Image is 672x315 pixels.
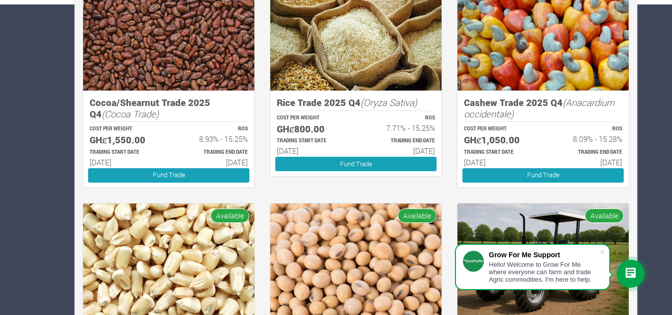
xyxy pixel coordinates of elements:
h6: [DATE] [90,158,160,167]
h6: [DATE] [464,158,534,167]
div: Grow For Me Support [489,251,599,259]
h5: Rice Trade 2025 Q4 [277,97,435,108]
p: Estimated Trading End Date [552,149,622,156]
p: ROS [178,125,248,133]
span: Available [585,209,624,223]
h6: [DATE] [277,146,347,155]
a: Fund Trade [462,168,624,183]
p: COST PER WEIGHT [464,125,534,133]
p: Estimated Trading Start Date [90,149,160,156]
p: Estimated Trading End Date [178,149,248,156]
span: Available [398,209,437,223]
h6: 7.71% - 15.25% [365,123,435,132]
h6: 8.09% - 15.28% [552,134,622,143]
div: Hello! Welcome to Grow For Me where everyone can farm and trade Agric commodities. I'm here to help. [489,261,599,283]
p: Estimated Trading End Date [365,137,435,145]
h6: 8.93% - 15.25% [178,134,248,143]
h5: Cashew Trade 2025 Q4 [464,97,622,119]
i: (Oryza Sativa) [360,96,417,108]
h6: [DATE] [178,158,248,167]
h6: [DATE] [365,146,435,155]
i: (Anacardium occidentale) [464,96,615,120]
p: Estimated Trading Start Date [464,149,534,156]
a: Fund Trade [88,168,249,183]
p: COST PER WEIGHT [90,125,160,133]
h5: GHȼ1,550.00 [90,134,160,146]
p: ROS [552,125,622,133]
p: Estimated Trading Start Date [277,137,347,145]
p: COST PER WEIGHT [277,114,347,122]
h5: GHȼ1,050.00 [464,134,534,146]
span: Available [211,209,249,223]
i: (Cocoa Trade) [102,107,159,120]
h6: [DATE] [552,158,622,167]
a: Fund Trade [275,157,437,171]
h5: Cocoa/Shearnut Trade 2025 Q4 [90,97,248,119]
h5: GHȼ800.00 [277,123,347,135]
p: ROS [365,114,435,122]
